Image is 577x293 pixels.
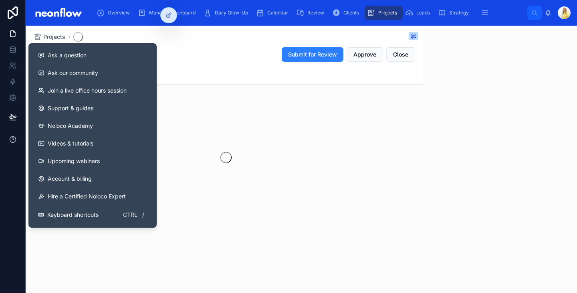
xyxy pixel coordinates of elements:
[94,6,135,20] a: Overview
[48,69,98,77] span: Ask our community
[122,210,138,220] span: Ctrl
[34,33,65,41] a: Projects
[386,47,415,62] button: Close
[215,10,248,16] span: Daily Glow-Up
[267,10,288,16] span: Calendar
[449,10,469,16] span: Strategy
[32,188,153,205] button: Hire a Certified Noloco Expert
[347,47,383,62] button: Approve
[48,157,100,165] span: Upcoming webinars
[47,211,99,219] span: Keyboard shortcuts
[135,6,201,20] a: Manager Dashboard
[32,117,153,135] a: Noloco Academy
[48,51,87,59] span: Ask a question
[32,205,153,224] button: Keyboard shortcutsCtrl/
[32,46,153,64] button: Ask a question
[32,152,153,170] a: Upcoming webinars
[365,6,403,20] a: Projects
[48,87,127,95] span: Join a live office hours session
[378,10,397,16] span: Projects
[48,122,93,130] span: Noloco Academy
[436,6,474,20] a: Strategy
[108,10,130,16] span: Overview
[48,104,93,112] span: Support & guides
[353,51,376,59] span: Approve
[416,10,430,16] span: Leads
[48,192,126,200] span: Hire a Certified Noloco Expert
[32,135,153,152] a: Videos & tutorials
[48,175,92,183] span: Account & billing
[282,47,343,62] button: Submit for Review
[43,33,65,41] span: Projects
[294,6,330,20] a: Review
[32,170,153,188] a: Account & billing
[393,51,408,59] span: Close
[48,139,93,148] span: Videos & tutorials
[307,10,324,16] span: Review
[201,6,254,20] a: Daily Glow-Up
[149,10,196,16] span: Manager Dashboard
[32,99,153,117] a: Support & guides
[403,6,436,20] a: Leads
[254,6,294,20] a: Calendar
[91,4,527,22] div: scrollable content
[32,82,153,99] a: Join a live office hours session
[343,10,359,16] span: Clients
[32,6,85,19] img: App logo
[140,212,146,218] span: /
[288,51,337,59] span: Submit for Review
[32,64,153,82] a: Ask our community
[330,6,365,20] a: Clients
